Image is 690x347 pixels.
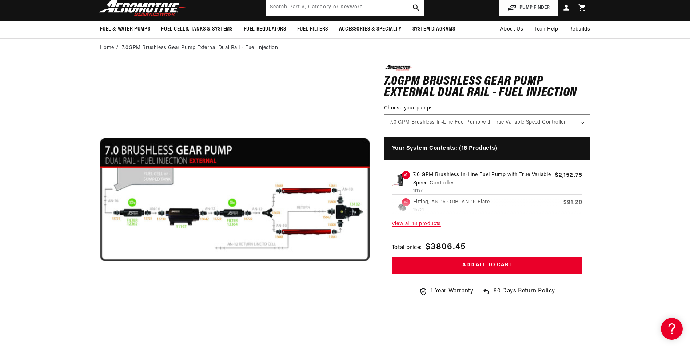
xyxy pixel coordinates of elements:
h4: Your System Contents: (18 Products) [384,137,590,160]
h1: 7.0GPM Brushless Gear Pump External Dual Rail - Fuel Injection [384,76,590,99]
span: Total price: [392,243,422,253]
span: $3806.45 [426,240,466,254]
summary: System Diagrams [407,21,461,38]
label: Choose your pump: [384,104,590,112]
span: x1 [402,171,410,179]
button: Add all to cart [392,257,583,274]
span: About Us [500,27,523,32]
p: 11197 [413,187,552,194]
summary: Fuel Filters [292,21,334,38]
summary: Rebuilds [564,21,596,38]
span: Tech Help [534,25,558,33]
a: 90 Days Return Policy [482,287,555,303]
span: Accessories & Specialty [339,25,402,33]
nav: breadcrumbs [100,44,590,52]
summary: Accessories & Specialty [334,21,407,38]
img: 7.0 GPM Brushless In-Line Fuel Pump with True Variable Speed Controller [392,171,410,189]
span: $2,152.75 [555,171,582,180]
summary: Fuel & Water Pumps [95,21,156,38]
span: Fuel Cells, Tanks & Systems [161,25,232,33]
a: 1 Year Warranty [419,287,473,296]
a: Home [100,44,114,52]
summary: Fuel Cells, Tanks & Systems [156,21,238,38]
span: View all 18 products [392,216,583,232]
span: Fuel Filters [297,25,328,33]
a: About Us [495,21,529,38]
span: Fuel & Water Pumps [100,25,151,33]
span: Rebuilds [569,25,590,33]
span: 1 Year Warranty [431,287,473,296]
summary: Fuel Regulators [238,21,292,38]
span: System Diagrams [412,25,455,33]
span: Fuel Regulators [244,25,286,33]
span: 90 Days Return Policy [494,287,555,303]
p: 7.0 GPM Brushless In-Line Fuel Pump with True Variable Speed Controller [413,171,552,187]
summary: Tech Help [529,21,563,38]
a: 7.0 GPM Brushless In-Line Fuel Pump with True Variable Speed Controller x1 7.0 GPM Brushless In-L... [392,171,583,195]
li: 7.0GPM Brushless Gear Pump External Dual Rail - Fuel Injection [122,44,278,52]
